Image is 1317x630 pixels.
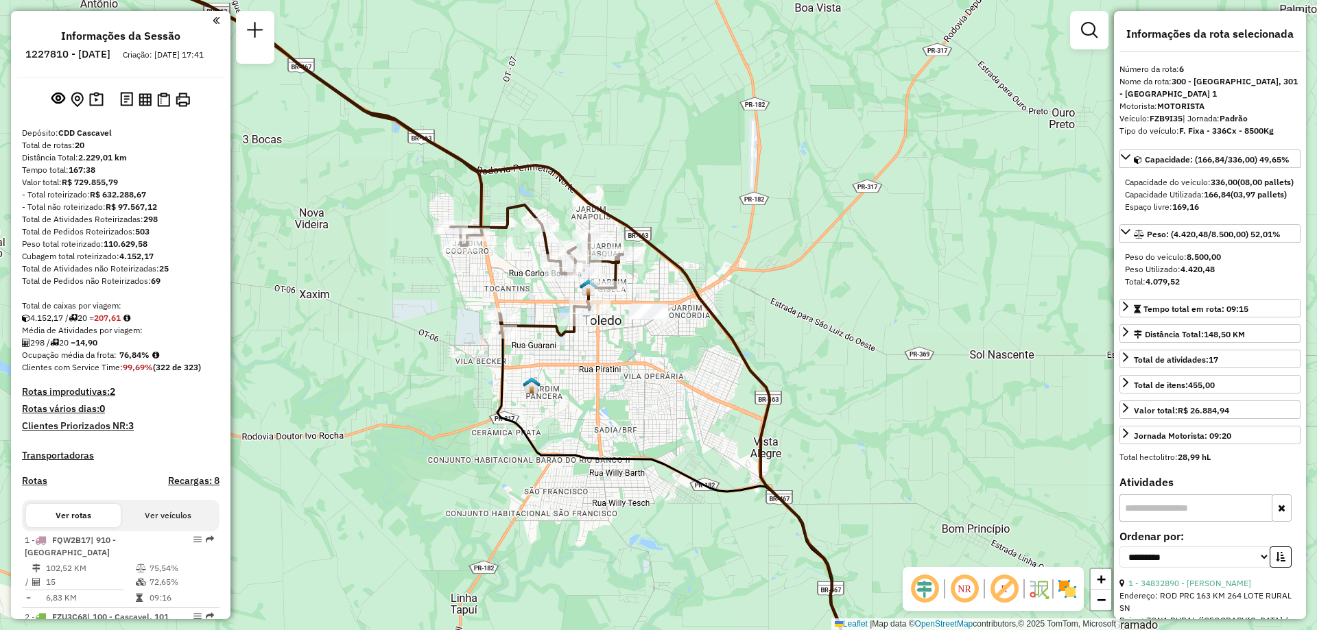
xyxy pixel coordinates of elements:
[629,304,663,317] div: Atividade não roteirizada - ALLMAYER SUPERMERCAD
[1119,76,1298,99] strong: 300 - [GEOGRAPHIC_DATA], 301 - [GEOGRAPHIC_DATA] 1
[62,177,118,187] strong: R$ 729.855,79
[22,263,219,275] div: Total de Atividades não Roteirizadas:
[94,313,121,323] strong: 207,61
[75,337,97,348] strong: 14,90
[159,263,169,274] strong: 25
[1119,375,1301,393] a: Total de itens:455,00
[206,535,214,544] em: Rota exportada
[241,16,269,47] a: Nova sessão e pesquisa
[117,49,209,61] div: Criação: [DATE] 17:41
[1172,202,1199,212] strong: 169,16
[1119,426,1301,444] a: Jornada Motorista: 09:20
[136,90,154,108] button: Visualizar relatório de Roteirização
[1204,329,1245,339] span: 148,50 KM
[22,339,30,347] i: Total de Atividades
[136,594,143,602] i: Tempo total em rota
[136,564,146,572] i: % de utilização do peso
[1220,113,1248,123] strong: Padrão
[831,618,1119,630] div: Map data © contributors,© 2025 TomTom, Microsoft
[915,619,973,629] a: OpenStreetMap
[69,165,95,175] strong: 167:38
[68,89,86,110] button: Centralizar mapa no depósito ou ponto de apoio
[45,575,135,589] td: 15
[58,128,112,138] strong: CDD Cascavel
[154,90,173,110] button: Visualizar Romaneio
[1119,324,1301,343] a: Distância Total:148,50 KM
[22,139,219,152] div: Total de rotas:
[75,140,84,150] strong: 20
[1119,590,1301,614] div: Endereço: ROD PRC 163 KM 264 LOTE RURAL SN
[629,305,663,319] div: Atividade não roteirizada - ALLMAYER SUPERMERCAD
[22,386,219,398] h4: Rotas improdutivas:
[117,89,136,110] button: Logs desbloquear sessão
[1150,113,1183,123] strong: FZB9I35
[106,202,157,212] strong: R$ 97.567,12
[90,189,146,199] strong: R$ 632.288,67
[22,324,219,337] div: Média de Atividades por viagem:
[1179,125,1274,136] strong: F. Fixa - 336Cx - 8500Kg
[121,504,215,527] button: Ver veículos
[168,475,219,487] h4: Recargas: 8
[22,337,219,349] div: 298 / 20 =
[1209,354,1218,365] strong: 17
[119,251,154,261] strong: 4.152,17
[128,420,134,432] strong: 3
[1146,276,1180,287] strong: 4.079,52
[69,314,78,322] i: Total de rotas
[135,226,150,237] strong: 503
[1125,201,1295,213] div: Espaço livre:
[123,314,130,322] i: Meta Caixas/viagem: 209,19 Diferença: -1,58
[78,152,127,162] strong: 2.229,01 km
[22,350,117,360] span: Ocupação média da frota:
[1119,149,1301,168] a: Capacidade: (166,84/336,00) 49,65%
[629,306,663,319] div: Atividade não roteirizada - ALLMAYER SUPERMERCAD
[110,385,115,398] strong: 2
[1119,224,1301,243] a: Peso: (4.420,48/8.500,00) 52,01%
[1125,263,1295,276] div: Peso Utilizado:
[22,238,219,250] div: Peso total roteirizado:
[1119,400,1301,419] a: Valor total:R$ 26.884,94
[119,350,150,360] strong: 76,84%
[1157,101,1205,111] strong: MOTORISTA
[1134,354,1218,365] span: Total de atividades:
[25,535,116,557] span: 1 -
[1237,177,1294,187] strong: (08,00 pallets)
[1097,570,1106,587] span: +
[143,214,158,224] strong: 298
[1119,27,1301,40] h4: Informações da rota selecionada
[948,572,981,605] span: Ocultar NR
[1028,578,1049,600] img: Fluxo de ruas
[1119,125,1301,137] div: Tipo do veículo:
[25,591,32,605] td: =
[1056,578,1078,600] img: Exibir/Ocultar setores
[22,213,219,226] div: Total de Atividades Roteirizadas:
[1270,546,1292,568] button: Ordem crescente
[22,475,47,487] a: Rotas
[1147,229,1281,239] span: Peso: (4.420,48/8.500,00) 52,01%
[32,578,40,586] i: Total de Atividades
[52,611,87,622] span: FZU3C68
[1145,154,1290,165] span: Capacidade: (166,84/336,00) 49,65%
[908,572,941,605] span: Ocultar deslocamento
[213,12,219,28] a: Clique aqui para minimizar o painel
[22,176,219,189] div: Valor total:
[1143,304,1248,314] span: Tempo total em rota: 09:15
[22,226,219,238] div: Total de Pedidos Roteirizados:
[193,535,202,544] em: Opções
[1187,252,1221,262] strong: 8.500,00
[1183,113,1248,123] span: | Jornada:
[149,575,214,589] td: 72,65%
[206,612,214,620] em: Rota exportada
[629,304,663,318] div: Atividade não roteirizada - ALLMAYER SUPERMERCAD
[22,300,219,312] div: Total de caixas por viagem:
[1211,177,1237,187] strong: 336,00
[151,276,161,286] strong: 69
[153,362,201,372] strong: (322 de 323)
[1119,112,1301,125] div: Veículo:
[22,250,219,263] div: Cubagem total roteirizado:
[149,591,214,605] td: 09:16
[50,339,59,347] i: Total de rotas
[1119,100,1301,112] div: Motorista:
[22,275,219,287] div: Total de Pedidos não Roteirizados:
[1178,452,1211,462] strong: 28,99 hL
